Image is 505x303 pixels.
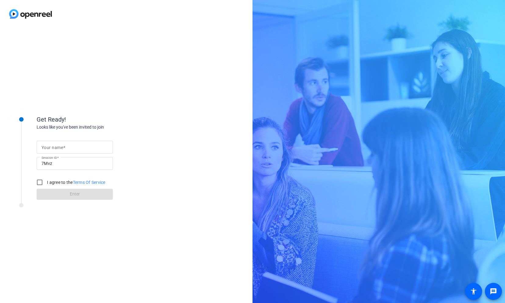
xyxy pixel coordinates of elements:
[46,179,106,185] label: I agree to the
[41,156,57,159] mat-label: Session ID
[470,288,477,295] mat-icon: accessibility
[490,288,497,295] mat-icon: message
[73,180,106,185] a: Terms Of Service
[41,145,63,150] mat-label: Your name
[37,124,159,130] div: Looks like you've been invited to join
[37,115,159,124] div: Get Ready!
